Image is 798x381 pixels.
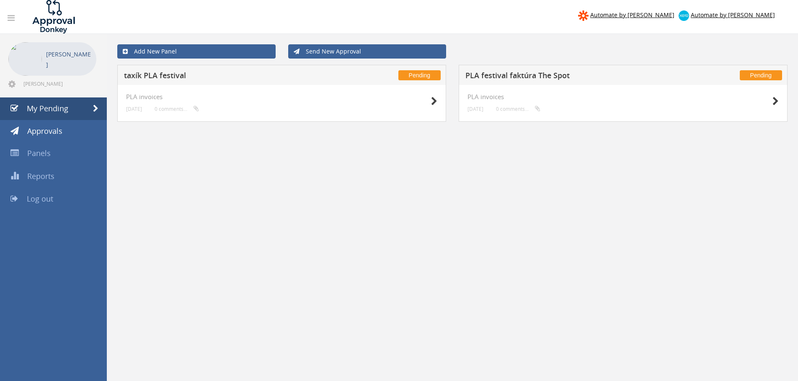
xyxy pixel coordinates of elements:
[578,10,589,21] img: zapier-logomark.png
[126,106,142,112] small: [DATE]
[27,171,54,181] span: Reports
[27,148,51,158] span: Panels
[398,70,441,80] span: Pending
[467,106,483,112] small: [DATE]
[23,80,95,87] span: [PERSON_NAME][EMAIL_ADDRESS][DOMAIN_NAME]
[27,126,62,136] span: Approvals
[496,106,540,112] small: 0 comments...
[691,11,775,19] span: Automate by [PERSON_NAME]
[590,11,674,19] span: Automate by [PERSON_NAME]
[126,93,437,100] h4: PLA invoices
[740,70,782,80] span: Pending
[27,103,68,113] span: My Pending
[467,93,779,100] h4: PLA invoices
[46,49,92,70] p: [PERSON_NAME]
[679,10,689,21] img: xero-logo.png
[124,72,345,82] h5: taxík PLA festival
[465,72,686,82] h5: PLA festival faktúra The Spot
[117,44,276,59] a: Add New Panel
[288,44,447,59] a: Send New Approval
[155,106,199,112] small: 0 comments...
[27,194,53,204] span: Log out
